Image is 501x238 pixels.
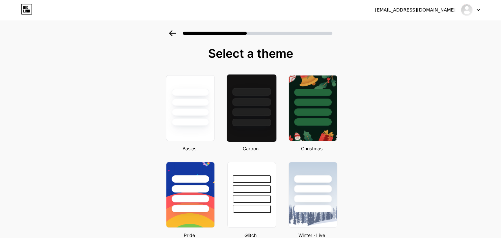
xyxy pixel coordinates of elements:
div: Christmas [287,145,337,152]
div: Select a theme [163,47,338,60]
div: [EMAIL_ADDRESS][DOMAIN_NAME] [375,7,456,14]
div: Carbon [225,145,276,152]
img: amroaltawashi [460,4,473,16]
div: Basics [164,145,215,152]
